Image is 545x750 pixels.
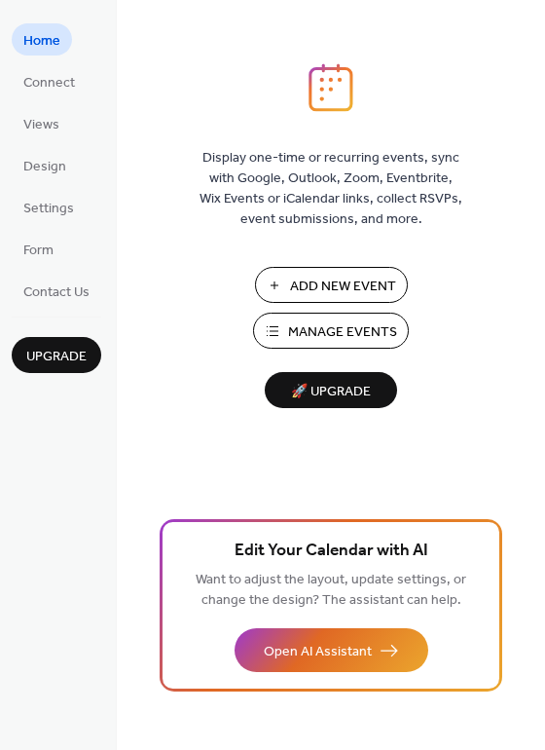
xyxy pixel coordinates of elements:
[12,149,78,181] a: Design
[12,107,71,139] a: Views
[309,63,353,112] img: logo_icon.svg
[12,65,87,97] a: Connect
[200,148,462,230] span: Display one-time or recurring events, sync with Google, Outlook, Zoom, Eventbrite, Wix Events or ...
[23,157,66,177] span: Design
[288,322,397,343] span: Manage Events
[255,267,408,303] button: Add New Event
[264,642,372,662] span: Open AI Assistant
[23,199,74,219] span: Settings
[253,313,409,349] button: Manage Events
[265,372,397,408] button: 🚀 Upgrade
[290,277,396,297] span: Add New Event
[12,275,101,307] a: Contact Us
[12,337,101,373] button: Upgrade
[12,191,86,223] a: Settings
[23,73,75,94] span: Connect
[235,538,428,565] span: Edit Your Calendar with AI
[235,628,428,672] button: Open AI Assistant
[23,31,60,52] span: Home
[12,23,72,56] a: Home
[23,282,90,303] span: Contact Us
[26,347,87,367] span: Upgrade
[12,233,65,265] a: Form
[276,379,385,405] span: 🚀 Upgrade
[23,241,54,261] span: Form
[23,115,59,135] span: Views
[196,567,466,614] span: Want to adjust the layout, update settings, or change the design? The assistant can help.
